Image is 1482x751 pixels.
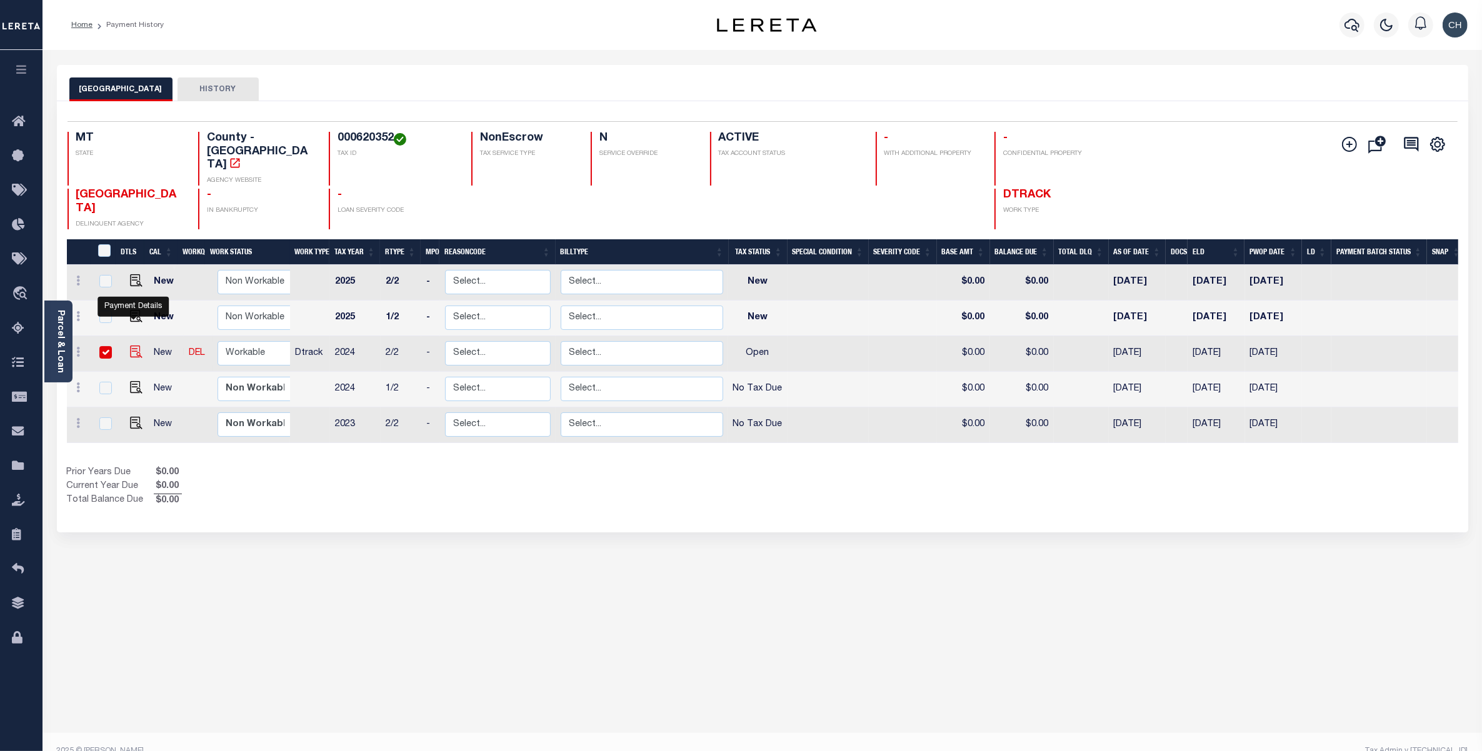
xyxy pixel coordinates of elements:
th: RType: activate to sort column ascending [380,239,421,265]
td: No Tax Due [728,372,788,407]
td: $0.00 [937,336,990,372]
td: 1/2 [381,372,421,407]
td: 2025 [330,265,381,301]
span: $0.00 [154,494,182,508]
th: CAL: activate to sort column ascending [144,239,178,265]
h4: County - [GEOGRAPHIC_DATA] [207,132,314,172]
p: STATE [76,149,183,159]
td: New [728,301,788,336]
td: [DATE] [1245,372,1303,407]
td: - [421,265,440,301]
th: Tax Status: activate to sort column ascending [729,239,788,265]
td: [DATE] [1188,407,1244,443]
span: $0.00 [154,480,182,494]
h4: ACTIVE [719,132,861,146]
th: DTLS [116,239,144,265]
td: [DATE] [1109,265,1166,301]
td: [DATE] [1188,301,1244,336]
td: 2024 [330,336,381,372]
td: [DATE] [1188,372,1244,407]
h4: MT [76,132,183,146]
td: New [149,372,184,407]
th: &nbsp; [91,239,116,265]
td: 2024 [330,372,381,407]
p: WORK TYPE [1003,206,1110,216]
th: PWOP Date: activate to sort column ascending [1244,239,1302,265]
td: - [421,301,440,336]
td: New [149,301,184,336]
button: HISTORY [178,77,259,101]
span: [GEOGRAPHIC_DATA] [76,189,177,214]
button: [GEOGRAPHIC_DATA] [69,77,173,101]
th: ReasonCode: activate to sort column ascending [439,239,555,265]
td: No Tax Due [728,407,788,443]
td: - [421,372,440,407]
th: BillType: activate to sort column ascending [556,239,729,265]
td: Open [728,336,788,372]
p: AGENCY WEBSITE [207,176,314,186]
td: Dtrack [290,336,330,372]
th: As of Date: activate to sort column ascending [1109,239,1166,265]
p: DELINQUENT AGENCY [76,220,183,229]
td: New [149,336,184,372]
p: WITH ADDITIONAL PROPERTY [884,149,980,159]
th: Severity Code: activate to sort column ascending [869,239,937,265]
td: New [149,407,184,443]
td: [DATE] [1109,407,1166,443]
td: $0.00 [990,372,1054,407]
td: Prior Years Due [67,466,154,480]
h4: NonEscrow [480,132,576,146]
th: Tax Year: activate to sort column ascending [329,239,380,265]
th: &nbsp;&nbsp;&nbsp;&nbsp;&nbsp;&nbsp;&nbsp;&nbsp;&nbsp;&nbsp; [67,239,91,265]
a: DEL [189,349,205,357]
p: TAX ID [338,149,456,159]
th: Docs [1166,239,1188,265]
td: [DATE] [1245,407,1303,443]
th: Work Type [289,239,329,265]
th: Special Condition: activate to sort column ascending [788,239,869,265]
th: WorkQ [178,239,205,265]
td: $0.00 [990,407,1054,443]
td: 2/2 [381,336,421,372]
h4: N [599,132,695,146]
img: svg+xml;base64,PHN2ZyB4bWxucz0iaHR0cDovL3d3dy53My5vcmcvMjAwMC9zdmciIHBvaW50ZXItZXZlbnRzPSJub25lIi... [1443,12,1468,37]
td: [DATE] [1245,265,1303,301]
th: ELD: activate to sort column ascending [1188,239,1244,265]
td: New [149,265,184,301]
p: CONFIDENTIAL PROPERTY [1003,149,1110,159]
td: $0.00 [990,265,1054,301]
li: Payment History [93,19,164,31]
p: LOAN SEVERITY CODE [338,206,456,216]
td: 2025 [330,301,381,336]
td: $0.00 [937,265,990,301]
h4: 000620352 [338,132,456,146]
td: 1/2 [381,301,421,336]
td: [DATE] [1245,301,1303,336]
td: [DATE] [1245,336,1303,372]
td: [DATE] [1188,265,1244,301]
th: Total DLQ: activate to sort column ascending [1054,239,1109,265]
td: New [728,265,788,301]
td: [DATE] [1109,301,1166,336]
span: - [207,189,211,201]
p: SERVICE OVERRIDE [599,149,695,159]
th: Payment Batch Status: activate to sort column ascending [1331,239,1427,265]
span: - [884,132,889,144]
p: IN BANKRUPTCY [207,206,314,216]
td: $0.00 [937,372,990,407]
td: [DATE] [1188,336,1244,372]
th: Work Status [205,239,290,265]
span: - [1003,132,1008,144]
img: logo-dark.svg [717,18,817,32]
span: DTRACK [1003,189,1051,201]
a: Home [71,21,93,29]
i: travel_explore [12,286,32,302]
td: - [421,336,440,372]
td: $0.00 [937,407,990,443]
td: 2/2 [381,407,421,443]
p: TAX ACCOUNT STATUS [719,149,861,159]
th: Balance Due: activate to sort column ascending [990,239,1054,265]
div: Payment Details [98,296,169,316]
th: MPO [421,239,439,265]
span: - [338,189,342,201]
